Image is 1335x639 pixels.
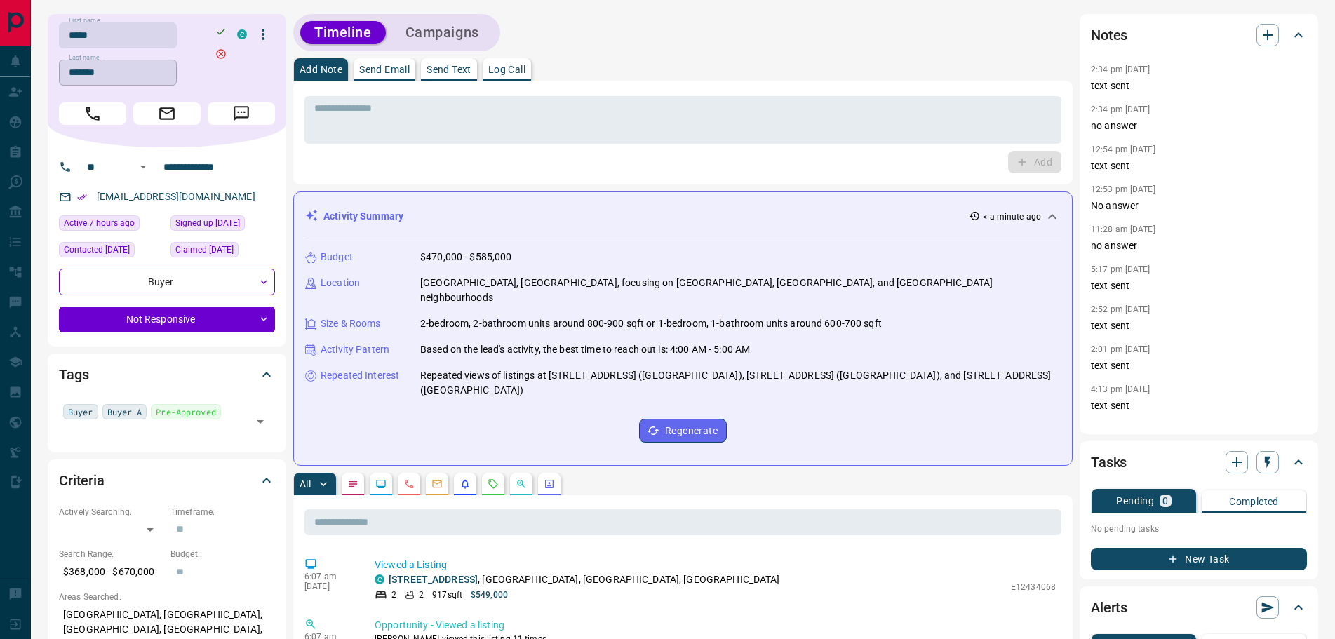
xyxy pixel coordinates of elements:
label: First name [69,16,100,25]
p: text sent [1091,318,1307,333]
p: text sent [1091,159,1307,173]
span: Buyer [68,405,93,419]
p: Actively Searching: [59,506,163,518]
p: Repeated Interest [321,368,399,383]
p: 2:34 pm [DATE] [1091,65,1150,74]
p: text sent [1091,79,1307,93]
label: Last name [69,53,100,62]
span: Claimed [DATE] [175,243,234,257]
span: Buyer A [107,405,142,419]
p: Search Range: [59,548,163,560]
p: Log Call [488,65,525,74]
button: Regenerate [639,419,727,443]
p: 2:01 pm [DATE] [1091,344,1150,354]
div: Tags [59,358,275,391]
button: Campaigns [391,21,493,44]
h2: Criteria [59,469,105,492]
p: Opportunity - Viewed a listing [375,618,1056,633]
p: 12:54 pm [DATE] [1091,144,1155,154]
p: Areas Searched: [59,591,275,603]
p: , [GEOGRAPHIC_DATA], [GEOGRAPHIC_DATA], [GEOGRAPHIC_DATA] [389,572,780,587]
div: condos.ca [375,574,384,584]
p: text sent [1091,278,1307,293]
svg: Opportunities [516,478,527,490]
svg: Email Verified [77,192,87,202]
svg: Lead Browsing Activity [375,478,387,490]
p: All [300,479,311,489]
p: $549,000 [471,588,508,601]
span: Email [133,102,201,125]
p: no answer [1091,119,1307,133]
p: $368,000 - $670,000 [59,560,163,584]
p: Activity Summary [323,209,403,224]
p: Completed [1229,497,1279,506]
span: Call [59,102,126,125]
p: text sent [1091,398,1307,413]
p: $470,000 - $585,000 [420,250,512,264]
p: 0 [1162,496,1168,506]
p: Size & Rooms [321,316,381,331]
div: Tue Nov 09 2021 [170,215,275,235]
p: 5:17 pm [DATE] [1091,424,1150,434]
p: Add Note [300,65,342,74]
div: Thu Oct 02 2025 [59,242,163,262]
p: Location [321,276,360,290]
h2: Tags [59,363,88,386]
span: Active 7 hours ago [64,216,135,230]
p: Send Text [427,65,471,74]
button: Open [250,412,270,431]
p: 2 [391,588,396,601]
svg: Requests [488,478,499,490]
p: Pending [1116,496,1154,506]
button: New Task [1091,548,1307,570]
svg: Listing Alerts [459,478,471,490]
p: E12434068 [1011,581,1056,593]
p: no answer [1091,238,1307,253]
span: Message [208,102,275,125]
svg: Notes [347,478,358,490]
p: No answer [1091,199,1307,213]
p: [DATE] [304,581,354,591]
p: 917 sqft [432,588,462,601]
p: [GEOGRAPHIC_DATA], [GEOGRAPHIC_DATA], focusing on [GEOGRAPHIC_DATA], [GEOGRAPHIC_DATA], and [GEOG... [420,276,1061,305]
div: Tue Feb 20 2024 [170,242,275,262]
h2: Notes [1091,24,1127,46]
svg: Calls [403,478,415,490]
span: Contacted [DATE] [64,243,130,257]
p: Viewed a Listing [375,558,1056,572]
span: Signed up [DATE] [175,216,240,230]
p: 2-bedroom, 2-bathroom units around 800-900 sqft or 1-bedroom, 1-bathroom units around 600-700 sqft [420,316,882,331]
svg: Emails [431,478,443,490]
div: Tasks [1091,445,1307,479]
div: Not Responsive [59,307,275,332]
div: Sun Oct 12 2025 [59,215,163,235]
div: condos.ca [237,29,247,39]
p: Budget: [170,548,275,560]
h2: Alerts [1091,596,1127,619]
p: 12:53 pm [DATE] [1091,184,1155,194]
button: Open [135,159,152,175]
h2: Tasks [1091,451,1127,473]
p: Timeframe: [170,506,275,518]
div: Criteria [59,464,275,497]
svg: Agent Actions [544,478,555,490]
p: Repeated views of listings at [STREET_ADDRESS] ([GEOGRAPHIC_DATA]), [STREET_ADDRESS] ([GEOGRAPHIC... [420,368,1061,398]
p: < a minute ago [983,210,1041,223]
p: 2 [419,588,424,601]
p: 2:34 pm [DATE] [1091,105,1150,114]
p: Send Email [359,65,410,74]
a: [EMAIL_ADDRESS][DOMAIN_NAME] [97,191,255,202]
p: text sent [1091,358,1307,373]
button: Timeline [300,21,386,44]
div: Notes [1091,18,1307,52]
div: Alerts [1091,591,1307,624]
p: Based on the lead's activity, the best time to reach out is: 4:00 AM - 5:00 AM [420,342,750,357]
p: 6:07 am [304,572,354,581]
p: No pending tasks [1091,518,1307,539]
a: [STREET_ADDRESS] [389,574,478,585]
div: Activity Summary< a minute ago [305,203,1061,229]
span: Pre-Approved [156,405,215,419]
p: 2:52 pm [DATE] [1091,304,1150,314]
p: 11:28 am [DATE] [1091,224,1155,234]
p: 5:17 pm [DATE] [1091,264,1150,274]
